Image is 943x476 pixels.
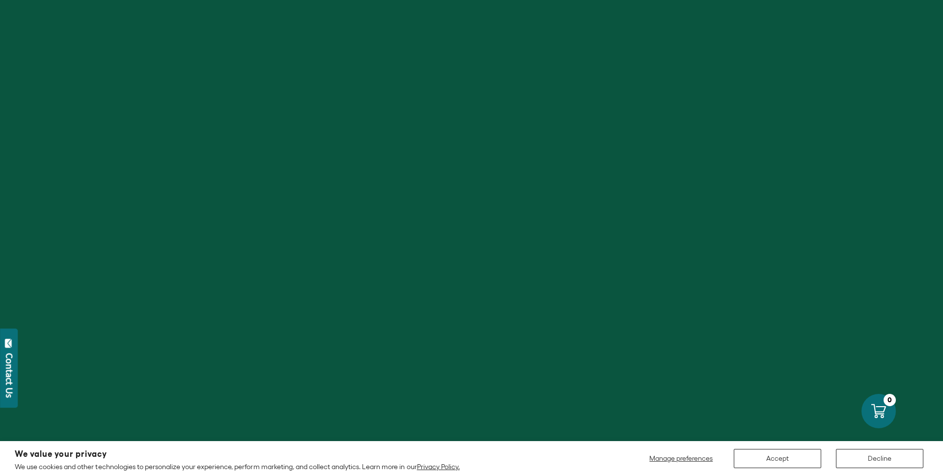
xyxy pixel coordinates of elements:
[643,449,719,468] button: Manage preferences
[734,449,821,468] button: Accept
[15,450,460,458] h2: We value your privacy
[4,353,14,398] div: Contact Us
[836,449,923,468] button: Decline
[15,462,460,471] p: We use cookies and other technologies to personalize your experience, perform marketing, and coll...
[417,463,460,471] a: Privacy Policy.
[884,394,896,406] div: 0
[649,454,713,462] span: Manage preferences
